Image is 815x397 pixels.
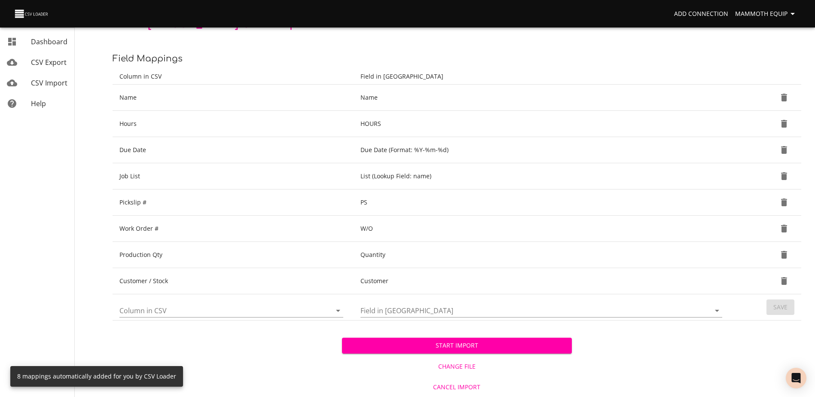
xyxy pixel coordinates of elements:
[354,85,733,111] td: Name
[31,37,67,46] span: Dashboard
[342,379,571,395] button: Cancel Import
[671,6,732,22] a: Add Connection
[342,359,571,375] button: Change File
[31,78,67,88] span: CSV Import
[354,163,733,189] td: List (Lookup Field: name)
[774,166,794,186] button: Delete
[735,9,798,19] span: Mammoth Equip
[711,305,723,317] button: Open
[345,382,568,393] span: Cancel Import
[354,268,733,294] td: Customer
[113,85,354,111] td: Name
[786,368,806,388] div: Open Intercom Messenger
[354,69,733,85] th: Field in [GEOGRAPHIC_DATA]
[774,271,794,291] button: Delete
[774,113,794,134] button: Delete
[14,8,50,20] img: CSV Loader
[674,9,728,19] span: Add Connection
[774,244,794,265] button: Delete
[113,54,183,64] span: Field Mappings
[113,189,354,216] td: Pickslip #
[774,192,794,213] button: Delete
[774,140,794,160] button: Delete
[354,137,733,163] td: Due Date (Format: %Y-%m-%d)
[354,242,733,268] td: Quantity
[113,137,354,163] td: Due Date
[354,216,733,242] td: W/O
[113,111,354,137] td: Hours
[113,69,354,85] th: Column in CSV
[113,216,354,242] td: Work Order #
[774,87,794,108] button: Delete
[113,268,354,294] td: Customer / Stock
[113,163,354,189] td: Job List
[17,369,176,384] div: 8 mappings automatically added for you by CSV Loader
[774,218,794,239] button: Delete
[31,99,46,108] span: Help
[354,111,733,137] td: HOURS
[113,242,354,268] td: Production Qty
[342,338,571,354] button: Start Import
[349,340,565,351] span: Start Import
[31,58,67,67] span: CSV Export
[354,189,733,216] td: PS
[732,6,801,22] button: Mammoth Equip
[345,361,568,372] span: Change File
[332,305,344,317] button: Open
